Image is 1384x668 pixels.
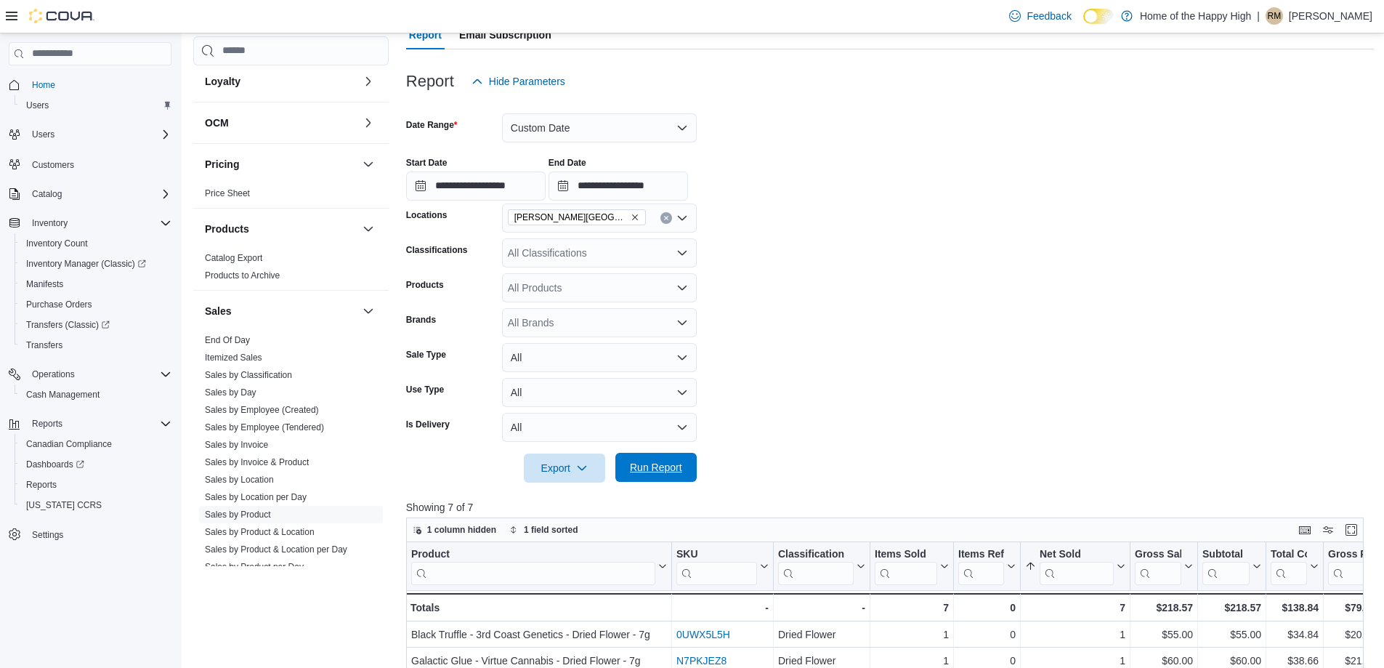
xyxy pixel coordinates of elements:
[502,413,697,442] button: All
[1140,7,1251,25] p: Home of the Happy High
[1328,548,1376,585] button: Gross Profit
[32,418,62,430] span: Reports
[26,319,110,331] span: Transfers (Classic)
[524,524,578,536] span: 1 field sorted
[3,153,177,174] button: Customers
[1135,548,1193,585] button: Gross Sales
[406,384,444,395] label: Use Type
[205,562,304,572] a: Sales by Product per Day
[26,156,80,174] a: Customers
[205,544,347,555] a: Sales by Product & Location per Day
[406,314,436,326] label: Brands
[20,296,171,313] span: Purchase Orders
[205,188,250,198] a: Price Sheet
[778,548,854,585] div: Classification
[411,548,667,585] button: Product
[489,74,565,89] span: Hide Parameters
[26,155,171,173] span: Customers
[1202,626,1261,643] div: $55.00
[15,434,177,454] button: Canadian Compliance
[676,282,688,294] button: Open list of options
[406,500,1374,515] p: Showing 7 of 7
[26,299,92,310] span: Purchase Orders
[958,548,1004,585] div: Items Ref
[205,422,324,433] span: Sales by Employee (Tendered)
[407,521,502,539] button: 1 column hidden
[26,366,171,383] span: Operations
[1271,548,1319,585] button: Total Cost
[1025,548,1125,585] button: Net Sold
[205,304,357,318] button: Sales
[20,456,171,473] span: Dashboards
[26,415,171,432] span: Reports
[26,389,100,401] span: Cash Management
[32,159,74,171] span: Customers
[32,529,63,541] span: Settings
[26,126,171,143] span: Users
[1296,521,1314,539] button: Keyboard shortcuts
[20,296,98,313] a: Purchase Orders
[1328,548,1364,585] div: Gross Profit
[1319,521,1337,539] button: Display options
[411,626,667,643] div: Black Truffle - 3rd Coast Genetics - Dried Flower - 7g
[3,364,177,385] button: Operations
[205,456,309,468] span: Sales by Invoice & Product
[406,73,454,90] h3: Report
[1328,548,1364,562] div: Gross Profit
[20,337,171,354] span: Transfers
[1271,626,1319,643] div: $34.84
[875,548,937,562] div: Items Sold
[1025,626,1125,643] div: 1
[26,526,69,544] a: Settings
[205,527,315,537] a: Sales by Product & Location
[406,244,468,256] label: Classifications
[406,119,458,131] label: Date Range
[32,188,62,200] span: Catalog
[205,352,262,363] span: Itemized Sales
[406,157,448,169] label: Start Date
[676,548,769,585] button: SKU
[20,275,69,293] a: Manifests
[676,212,688,224] button: Open list of options
[15,315,177,335] a: Transfers (Classic)
[508,209,646,225] span: Estevan - Estevan Plaza - Fire & Flower
[9,68,171,583] nav: Complex example
[1083,9,1114,24] input: Dark Mode
[15,233,177,254] button: Inventory Count
[193,249,389,290] div: Products
[205,74,240,89] h3: Loyalty
[1083,24,1084,25] span: Dark Mode
[406,209,448,221] label: Locations
[20,235,171,252] span: Inventory Count
[205,509,271,520] span: Sales by Product
[205,304,232,318] h3: Sales
[1289,7,1372,25] p: [PERSON_NAME]
[1257,7,1260,25] p: |
[410,599,667,616] div: Totals
[778,548,854,562] div: Classification
[406,349,446,361] label: Sale Type
[205,270,280,281] span: Products to Archive
[32,369,75,380] span: Operations
[15,274,177,294] button: Manifests
[3,184,177,204] button: Catalog
[26,258,146,270] span: Inventory Manager (Classic)
[205,188,250,199] span: Price Sheet
[20,476,62,494] a: Reports
[549,172,688,201] input: Press the down key to open a popover containing a calendar.
[411,548,655,562] div: Product
[26,459,84,470] span: Dashboards
[3,124,177,145] button: Users
[205,116,357,130] button: OCM
[15,454,177,475] a: Dashboards
[524,454,605,483] button: Export
[676,655,727,667] a: N7PKJEZ8
[778,626,865,643] div: Dried Flower
[360,156,377,173] button: Pricing
[1040,548,1114,585] div: Net Sold
[205,222,249,236] h3: Products
[406,172,546,201] input: Press the down key to open a popover containing a calendar.
[205,74,357,89] button: Loyalty
[1135,548,1181,562] div: Gross Sales
[1328,626,1376,643] div: $20.16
